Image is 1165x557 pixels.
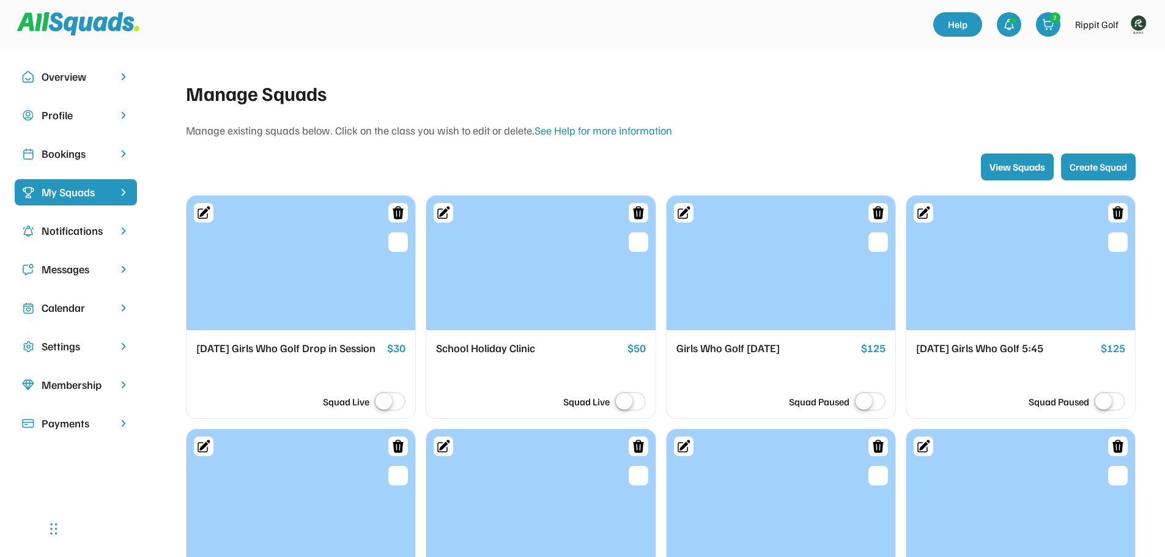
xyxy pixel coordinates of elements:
div: $125 [861,340,886,357]
div: Payments [42,415,110,432]
img: chevron-right.svg [117,379,130,391]
img: Icon%20%2823%29.svg [22,186,34,199]
div: Rippit Golf [1075,17,1119,32]
a: Help [933,12,982,37]
img: chevron-right.svg [117,302,130,314]
div: Squad Paused [789,394,849,409]
div: Bookings [42,146,110,162]
img: chevron-right.svg [117,264,130,275]
div: Overview [42,68,110,85]
img: chevron-right.svg [117,418,130,429]
div: [DATE] Girls Who Golf 5:45 [916,340,1096,357]
img: chevron-right.svg [117,148,130,160]
div: 2 [1050,13,1060,22]
img: Icon%20copy%208.svg [22,379,34,391]
img: Icon%20copy%2010.svg [22,71,34,83]
div: Squad Live [563,394,610,409]
img: chevron-right%20copy%203.svg [117,186,130,198]
img: chevron-right.svg [117,71,130,83]
img: bell-03%20%281%29.svg [1003,18,1015,31]
img: shopping-cart-01%20%281%29.svg [1042,18,1054,31]
button: View Squads [981,153,1054,180]
div: Settings [42,338,110,355]
img: Icon%20copy%204.svg [22,225,34,237]
img: Icon%20copy%202.svg [22,148,34,160]
div: Manage existing squads below. Click on the class you wish to edit or delete. [186,122,1136,139]
button: Create Squad [1061,153,1136,180]
img: Icon%20%2815%29.svg [22,418,34,430]
div: Squad Live [323,394,369,409]
div: Calendar [42,300,110,316]
div: Manage Squads [186,78,1136,108]
div: $50 [627,340,646,357]
div: Notifications [42,223,110,239]
img: user-circle.svg [22,109,34,122]
div: School Holiday Clinic [436,340,622,357]
div: $125 [1101,340,1125,357]
img: chevron-right.svg [117,225,130,237]
img: Rippitlogov2_green.png [1126,12,1150,37]
div: [DATE] Girls Who Golf Drop in Session [196,340,382,357]
div: Squad Paused [1029,394,1089,409]
div: Membership [42,377,110,393]
div: Messages [42,261,110,278]
img: Icon%20copy%2016.svg [22,341,34,353]
div: Girls Who Golf [DATE] [676,340,856,357]
div: My Squads [42,184,110,201]
img: Icon%20copy%207.svg [22,302,34,314]
a: See Help for more information [534,124,672,137]
img: chevron-right.svg [117,341,130,352]
div: $30 [387,340,405,357]
img: Squad%20Logo.svg [17,12,139,35]
img: Icon%20copy%205.svg [22,264,34,276]
img: chevron-right.svg [117,109,130,121]
div: Profile [42,107,110,124]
